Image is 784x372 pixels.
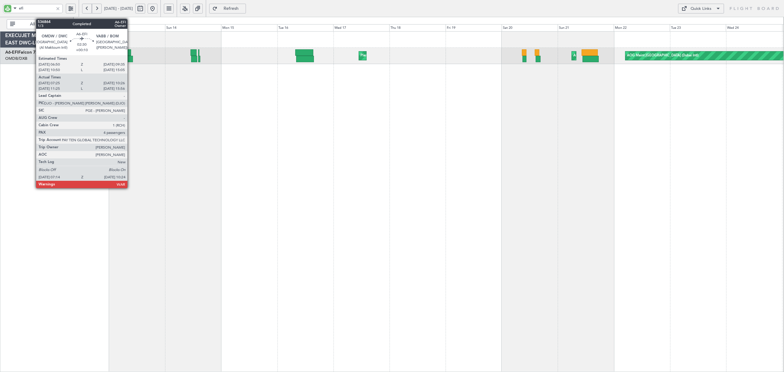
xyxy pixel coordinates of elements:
div: Tue 23 [670,24,726,32]
div: Tue 16 [277,24,333,32]
div: Sun 21 [558,24,614,32]
button: Refresh [209,4,246,13]
button: Quick Links [678,4,724,13]
a: OMDB/DXB [5,56,27,61]
div: Fri 12 [53,24,109,32]
input: A/C (Reg. or Type) [19,4,54,13]
div: Mon 22 [614,24,670,32]
span: A6-EFI [5,50,18,55]
div: [DATE] [75,18,85,23]
div: Quick Links [691,6,711,12]
a: A6-EFIFalcon 7X [5,50,39,55]
div: Sat 13 [109,24,165,32]
div: AOG Maint [573,51,591,60]
button: All Aircraft [7,19,66,29]
div: Sun 14 [165,24,221,32]
div: Fri 19 [446,24,502,32]
div: Planned Maint [GEOGRAPHIC_DATA] ([GEOGRAPHIC_DATA]) [360,51,457,60]
span: [DATE] - [DATE] [104,6,133,11]
span: All Aircraft [16,22,64,26]
div: Wed 17 [333,24,389,32]
div: AOG Maint [GEOGRAPHIC_DATA] (Dubai Intl) [627,51,699,60]
div: Thu 18 [389,24,445,32]
div: Mon 15 [221,24,277,32]
div: Wed 24 [726,24,782,32]
span: Refresh [219,6,244,11]
div: Sat 20 [502,24,558,32]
